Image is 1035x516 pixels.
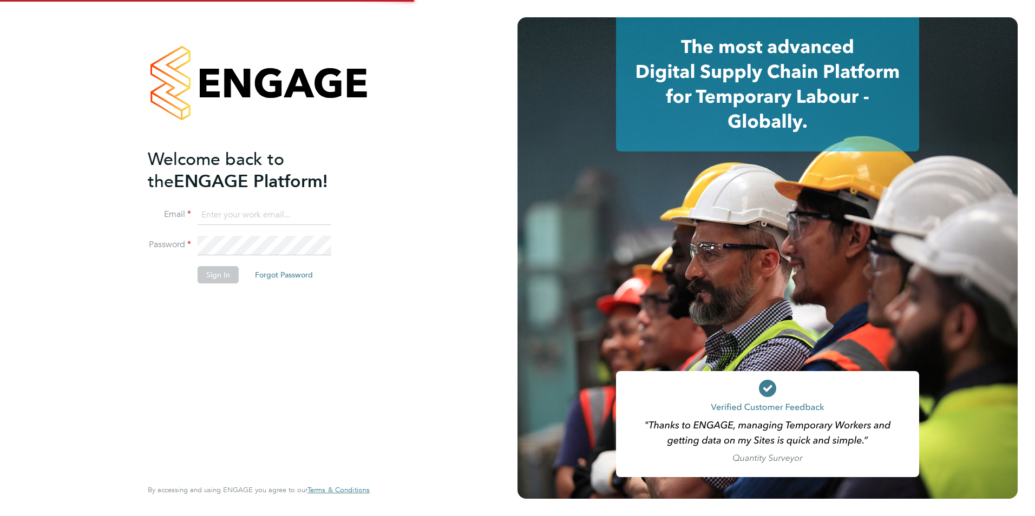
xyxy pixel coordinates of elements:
h2: ENGAGE Platform! [148,148,359,193]
button: Forgot Password [246,266,322,283]
input: Enter your work email... [198,206,331,225]
a: Terms & Conditions [307,486,370,494]
span: By accessing and using ENGAGE you agree to our [148,485,370,494]
label: Password [148,239,191,250]
label: Email [148,209,191,220]
button: Sign In [198,266,239,283]
span: Welcome back to the [148,149,284,192]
